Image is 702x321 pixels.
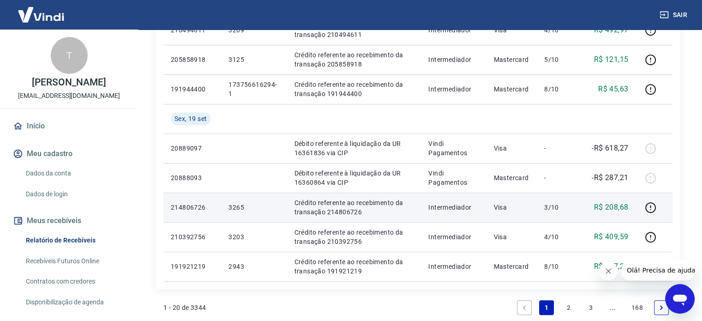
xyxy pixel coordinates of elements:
p: Intermediador [428,203,479,212]
p: 3265 [228,203,279,212]
p: Mastercard [493,55,529,64]
p: Visa [493,232,529,242]
p: Débito referente à liquidação da UR 16361836 via CIP [294,139,414,157]
p: 8/10 [544,85,571,94]
p: 4/10 [544,25,571,35]
p: 1 - 20 de 3344 [163,303,206,312]
p: R$ 287,21 [594,261,629,272]
p: 3209 [228,25,279,35]
p: 8/10 [544,262,571,271]
div: T [51,37,88,74]
p: Crédito referente ao recebimento da transação 191944400 [294,80,414,98]
a: Contratos com credores [22,272,127,291]
span: Olá! Precisa de ajuda? [6,6,78,14]
p: Vindi Pagamentos [428,139,479,157]
p: R$ 492,97 [594,24,629,36]
p: 2943 [228,262,279,271]
iframe: Fechar mensagem [599,262,618,280]
p: Mastercard [493,173,529,182]
a: Início [11,116,127,136]
a: Recebíveis Futuros Online [22,252,127,271]
p: 20888093 [171,173,214,182]
a: Next page [654,300,669,315]
p: 210494611 [171,25,214,35]
a: Dados da conta [22,164,127,183]
p: -R$ 287,21 [592,172,628,183]
iframe: Mensagem da empresa [621,260,695,280]
p: Visa [493,144,529,153]
button: Meu cadastro [11,144,127,164]
p: Visa [493,203,529,212]
p: [EMAIL_ADDRESS][DOMAIN_NAME] [18,91,120,101]
p: 5/10 [544,55,571,64]
ul: Pagination [513,297,672,319]
button: Sair [658,6,691,24]
p: 205858918 [171,55,214,64]
p: 214806726 [171,203,214,212]
p: Crédito referente ao recebimento da transação 210392756 [294,228,414,246]
p: R$ 45,63 [598,84,628,95]
a: Page 168 [628,300,647,315]
a: Page 1 is your current page [539,300,554,315]
p: 3/10 [544,203,571,212]
p: R$ 409,59 [594,231,629,242]
p: R$ 208,68 [594,202,629,213]
p: Crédito referente ao recebimento da transação 210494611 [294,21,414,39]
iframe: Botão para abrir a janela de mensagens [665,284,695,314]
p: 3203 [228,232,279,242]
p: Visa [493,25,529,35]
a: Relatório de Recebíveis [22,231,127,250]
a: Jump forward [606,300,620,315]
a: Previous page [517,300,532,315]
p: - [544,144,571,153]
p: Crédito referente ao recebimento da transação 191921219 [294,257,414,276]
p: Vindi Pagamentos [428,169,479,187]
p: Intermediador [428,25,479,35]
button: Meus recebíveis [11,211,127,231]
p: Intermediador [428,262,479,271]
p: [PERSON_NAME] [32,78,106,87]
a: Page 2 [561,300,576,315]
p: 191921219 [171,262,214,271]
p: Mastercard [493,85,529,94]
p: 173756616294-1 [228,80,279,98]
p: Intermediador [428,85,479,94]
p: 191944400 [171,85,214,94]
p: Débito referente à liquidação da UR 16360864 via CIP [294,169,414,187]
p: -R$ 618,27 [592,143,628,154]
img: Vindi [11,0,71,29]
p: Crédito referente ao recebimento da transação 205858918 [294,50,414,69]
a: Dados de login [22,185,127,204]
p: R$ 121,15 [594,54,629,65]
p: Crédito referente ao recebimento da transação 214806726 [294,198,414,217]
p: 210392756 [171,232,214,242]
p: 3125 [228,55,279,64]
p: Intermediador [428,55,479,64]
p: Intermediador [428,232,479,242]
span: Sex, 19 set [174,114,207,123]
p: Mastercard [493,262,529,271]
a: Page 3 [583,300,598,315]
p: - [544,173,571,182]
a: Disponibilização de agenda [22,293,127,312]
p: 4/10 [544,232,571,242]
p: 20889097 [171,144,214,153]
